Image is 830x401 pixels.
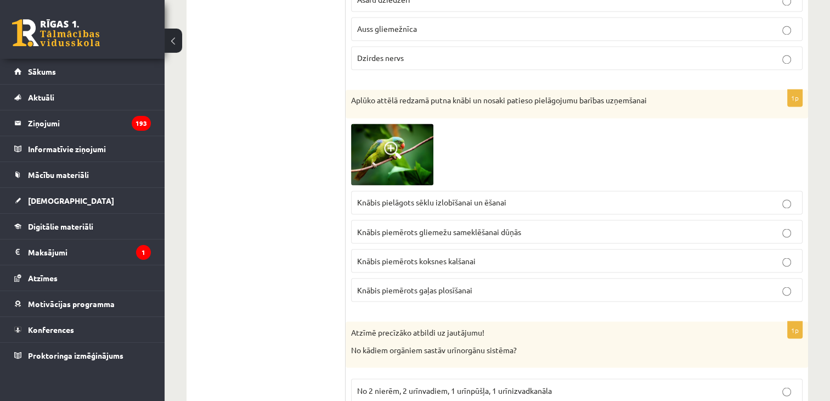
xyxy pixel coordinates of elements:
a: Ziņojumi193 [14,110,151,136]
i: 193 [132,116,151,131]
input: No 2 nierēm, 2 urīnvadiem, 1 urīnpūšļa, 1 urīnizvadkanāla [782,387,791,396]
p: No kādiem orgāniem sastāv urīnorgānu sistēma? [351,344,748,355]
span: Proktoringa izmēģinājums [28,350,123,360]
legend: Maksājumi [28,240,151,265]
p: Atzīmē precīzāko atbildi uz jautājumu! [351,327,748,338]
input: Knābis pielāgots sēklu izlobīšanai un ēšanai [782,199,791,208]
i: 1 [136,245,151,260]
a: Konferences [14,317,151,342]
p: 1p [787,321,803,338]
a: Informatīvie ziņojumi [14,136,151,161]
span: Knābis pielāgots sēklu izlobīšanai un ēšanai [357,197,506,207]
span: Motivācijas programma [28,299,115,309]
a: Rīgas 1. Tālmācības vidusskola [12,19,100,47]
span: No 2 nierēm, 2 urīnvadiem, 1 urīnpūšļa, 1 urīnizvadkanāla [357,385,552,395]
a: Mācību materiāli [14,162,151,187]
span: Knābis piemērots gliemežu sameklēšanai dūņās [357,226,521,236]
legend: Ziņojumi [28,110,151,136]
input: Knābis piemērots gaļas plosīšanai [782,287,791,296]
span: Aktuāli [28,92,54,102]
img: 1.jpg [351,124,433,185]
span: Knābis piemērots gaļas plosīšanai [357,285,472,294]
legend: Informatīvie ziņojumi [28,136,151,161]
input: Auss gliemežnīca [782,26,791,35]
a: Motivācijas programma [14,291,151,316]
a: [DEMOGRAPHIC_DATA] [14,188,151,213]
span: Knābis piemērots koksnes kalšanai [357,255,476,265]
span: Mācību materiāli [28,170,89,180]
span: Atzīmes [28,273,58,283]
input: Knābis piemērots koksnes kalšanai [782,258,791,266]
p: Aplūko attēlā redzamā putna knābi un nosaki patieso pielāgojumu barības uzņemšanai [351,95,748,106]
a: Maksājumi1 [14,240,151,265]
input: Dzirdes nervs [782,55,791,64]
a: Proktoringa izmēģinājums [14,343,151,368]
a: Atzīmes [14,265,151,291]
span: Sākums [28,66,56,76]
p: 1p [787,89,803,107]
a: Digitālie materiāli [14,214,151,239]
input: Knābis piemērots gliemežu sameklēšanai dūņās [782,229,791,237]
span: Konferences [28,325,74,335]
span: Dzirdes nervs [357,53,404,63]
a: Aktuāli [14,85,151,110]
span: [DEMOGRAPHIC_DATA] [28,196,114,205]
a: Sākums [14,59,151,84]
span: Auss gliemežnīca [357,24,417,34]
span: Digitālie materiāli [28,221,93,231]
